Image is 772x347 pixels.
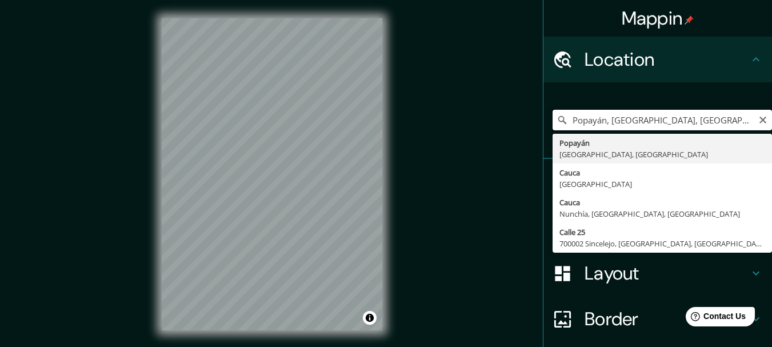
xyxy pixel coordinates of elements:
[559,137,765,149] div: Popayán
[553,110,772,130] input: Pick your city or area
[543,159,772,205] div: Pins
[543,205,772,250] div: Style
[670,302,759,334] iframe: Help widget launcher
[559,208,765,220] div: Nunchía, [GEOGRAPHIC_DATA], [GEOGRAPHIC_DATA]
[559,178,765,190] div: [GEOGRAPHIC_DATA]
[585,48,749,71] h4: Location
[559,238,765,249] div: 700002 Sincelejo, [GEOGRAPHIC_DATA], [GEOGRAPHIC_DATA]
[543,296,772,342] div: Border
[559,226,765,238] div: Calle 25
[585,262,749,285] h4: Layout
[543,37,772,82] div: Location
[685,15,694,25] img: pin-icon.png
[758,114,767,125] button: Clear
[162,18,382,330] canvas: Map
[543,250,772,296] div: Layout
[559,149,765,160] div: [GEOGRAPHIC_DATA], [GEOGRAPHIC_DATA]
[559,167,765,178] div: Cauca
[585,308,749,330] h4: Border
[363,311,377,325] button: Toggle attribution
[622,7,694,30] h4: Mappin
[559,197,765,208] div: Cauca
